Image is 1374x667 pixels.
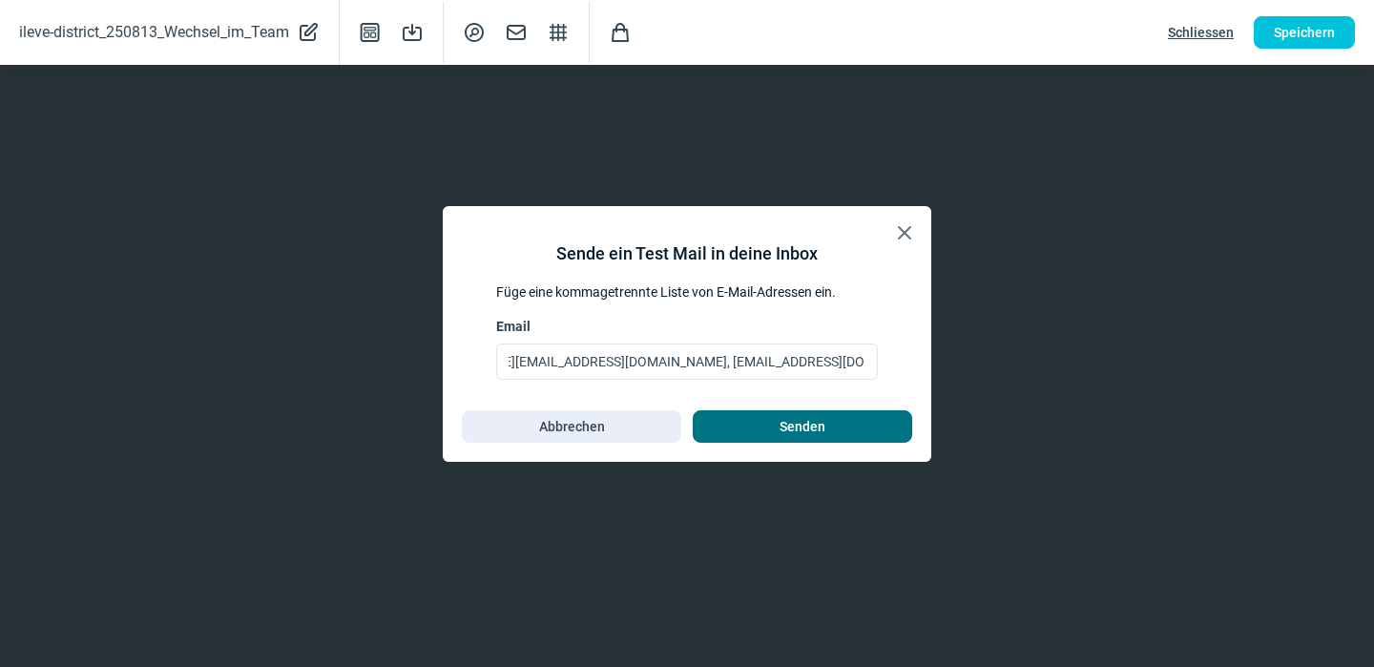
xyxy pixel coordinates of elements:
span: Senden [780,411,825,442]
span: Email [496,317,531,336]
button: Abbrechen [462,410,681,443]
div: Sende ein Test Mail in deine Inbox [556,240,818,267]
span: Schliessen [1168,17,1234,48]
span: Speichern [1274,17,1335,48]
button: Speichern [1254,16,1355,49]
span: ileve-district_250813_Wechsel_im_Team [19,19,289,46]
div: Füge eine kommagetrennte Liste von E-Mail-Adressen ein. [496,282,878,302]
span: Abbrechen [539,411,605,442]
input: Email [496,344,878,380]
button: Senden [693,410,912,443]
button: Schliessen [1148,16,1254,49]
